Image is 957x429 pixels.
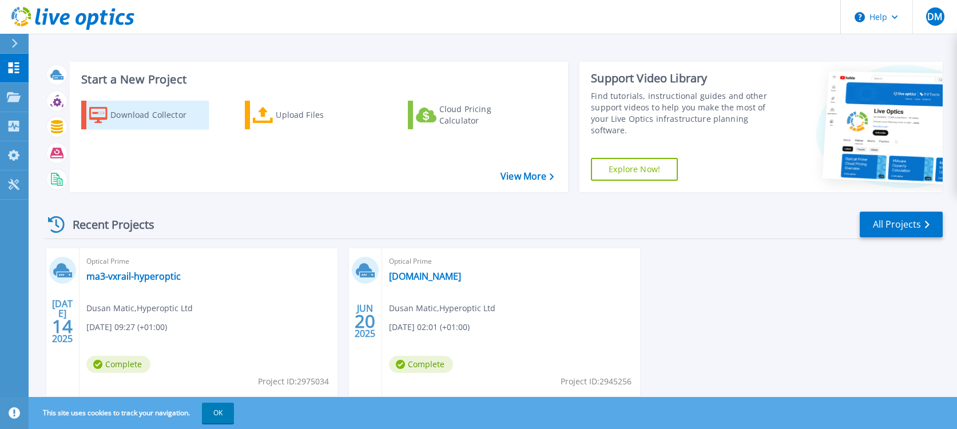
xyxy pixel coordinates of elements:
[51,300,73,342] div: [DATE] 2025
[110,104,202,126] div: Download Collector
[81,101,209,129] a: Download Collector
[86,255,331,268] span: Optical Prime
[389,271,461,282] a: [DOMAIN_NAME]
[86,271,181,282] a: ma3-vxrail-hyperoptic
[591,158,678,181] a: Explore Now!
[81,73,553,86] h3: Start a New Project
[276,104,367,126] div: Upload Files
[86,356,150,373] span: Complete
[354,300,376,342] div: JUN 2025
[44,210,170,239] div: Recent Projects
[389,321,470,333] span: [DATE] 02:01 (+01:00)
[860,212,943,237] a: All Projects
[258,375,329,388] span: Project ID: 2975034
[927,12,942,21] span: DM
[52,321,73,331] span: 14
[389,255,633,268] span: Optical Prime
[501,171,554,182] a: View More
[245,101,372,129] a: Upload Files
[202,403,234,423] button: OK
[31,403,234,423] span: This site uses cookies to track your navigation.
[389,356,453,373] span: Complete
[408,101,535,129] a: Cloud Pricing Calculator
[86,302,193,315] span: Dusan Matic , Hyperoptic Ltd
[355,316,375,326] span: 20
[439,104,531,126] div: Cloud Pricing Calculator
[389,302,495,315] span: Dusan Matic , Hyperoptic Ltd
[591,71,775,86] div: Support Video Library
[561,375,632,388] span: Project ID: 2945256
[86,321,167,333] span: [DATE] 09:27 (+01:00)
[591,90,775,136] div: Find tutorials, instructional guides and other support videos to help you make the most of your L...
